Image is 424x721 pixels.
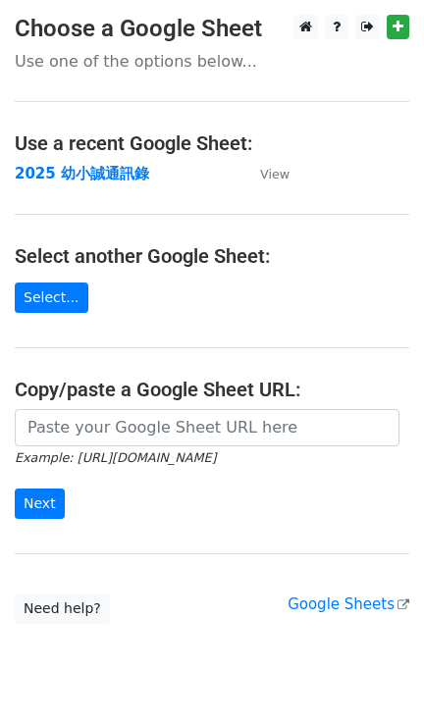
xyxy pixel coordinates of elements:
small: Example: [URL][DOMAIN_NAME] [15,450,216,465]
a: Need help? [15,593,110,624]
div: 聊天小工具 [326,627,424,721]
iframe: Chat Widget [326,627,424,721]
a: Google Sheets [288,595,409,613]
h4: Copy/paste a Google Sheet URL: [15,378,409,401]
input: Paste your Google Sheet URL here [15,409,399,446]
a: View [240,165,290,182]
a: 2025 幼小誠通訊錄 [15,165,149,182]
h3: Choose a Google Sheet [15,15,409,43]
h4: Use a recent Google Sheet: [15,131,409,155]
h4: Select another Google Sheet: [15,244,409,268]
input: Next [15,489,65,519]
a: Select... [15,283,88,313]
p: Use one of the options below... [15,51,409,72]
small: View [260,167,290,181]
